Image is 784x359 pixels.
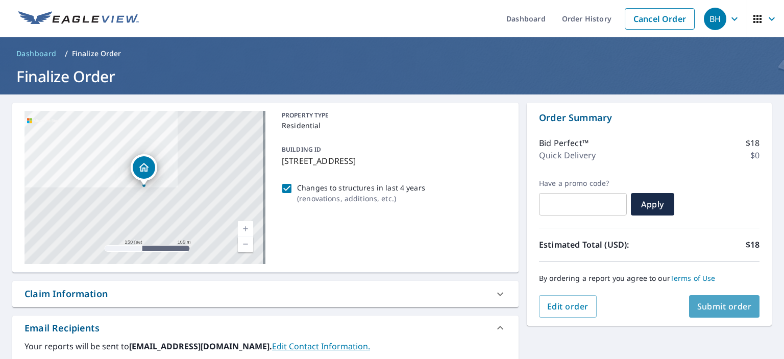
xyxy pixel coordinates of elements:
[12,66,772,87] h1: Finalize Order
[539,238,649,251] p: Estimated Total (USD):
[539,149,596,161] p: Quick Delivery
[539,111,759,125] p: Order Summary
[65,47,68,60] li: /
[24,321,100,335] div: Email Recipients
[539,274,759,283] p: By ordering a report you agree to our
[746,238,759,251] p: $18
[746,137,759,149] p: $18
[18,11,139,27] img: EV Logo
[539,179,627,188] label: Have a promo code?
[539,295,597,318] button: Edit order
[24,340,506,352] label: Your reports will be sent to
[704,8,726,30] div: BH
[12,45,61,62] a: Dashboard
[238,236,253,252] a: Current Level 17, Zoom Out
[297,193,425,204] p: ( renovations, additions, etc. )
[24,287,108,301] div: Claim Information
[539,137,589,149] p: Bid Perfect™
[12,281,519,307] div: Claim Information
[272,341,370,352] a: EditContactInfo
[689,295,760,318] button: Submit order
[750,149,759,161] p: $0
[625,8,695,30] a: Cancel Order
[129,341,272,352] b: [EMAIL_ADDRESS][DOMAIN_NAME].
[697,301,752,312] span: Submit order
[12,45,772,62] nav: breadcrumb
[12,316,519,340] div: Email Recipients
[297,182,425,193] p: Changes to structures in last 4 years
[639,199,666,210] span: Apply
[282,145,321,154] p: BUILDING ID
[282,155,502,167] p: [STREET_ADDRESS]
[547,301,589,312] span: Edit order
[72,49,121,59] p: Finalize Order
[282,120,502,131] p: Residential
[238,221,253,236] a: Current Level 17, Zoom In
[670,273,716,283] a: Terms of Use
[631,193,674,216] button: Apply
[282,111,502,120] p: PROPERTY TYPE
[16,49,57,59] span: Dashboard
[131,154,157,186] div: Dropped pin, building 1, Residential property, 16320 Paddock Ln Weston, FL 33326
